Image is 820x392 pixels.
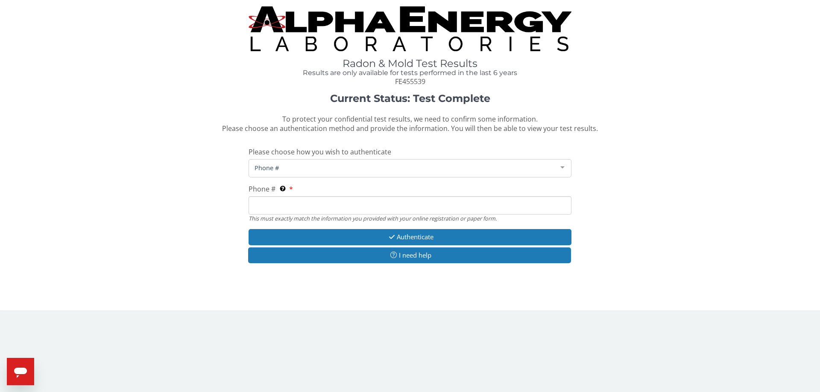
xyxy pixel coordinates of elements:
[249,215,571,222] div: This must exactly match the information you provided with your online registration or paper form.
[249,69,571,77] h4: Results are only available for tests performed in the last 6 years
[252,163,554,172] span: Phone #
[249,6,571,51] img: TightCrop.jpg
[249,147,391,157] span: Please choose how you wish to authenticate
[248,247,571,263] button: I need help
[249,184,275,194] span: Phone #
[330,92,490,105] strong: Current Status: Test Complete
[249,58,571,69] h1: Radon & Mold Test Results
[249,229,571,245] button: Authenticate
[7,358,34,385] iframe: Button to launch messaging window
[395,77,425,86] span: FE455539
[222,114,598,134] span: To protect your confidential test results, we need to confirm some information. Please choose an ...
